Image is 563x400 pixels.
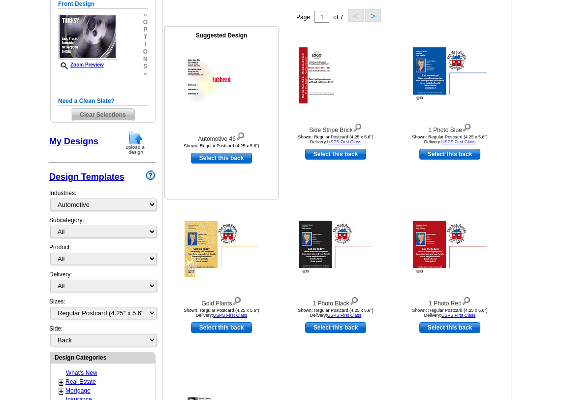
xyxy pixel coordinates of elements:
[143,33,148,41] span: t
[49,243,156,270] div: Product:
[213,313,248,318] a: USPS First Class
[413,47,487,103] img: 1 Photo Blue
[167,295,276,308] div: Gold Plants
[366,171,563,400] iframe: LiveChat chat widget
[191,322,252,333] a: use this design
[281,308,390,318] div: Shown: Regular Postcard (4.25 x 5.6") Delivery:
[49,136,98,146] a: My Designs
[49,270,156,297] div: Delivery:
[327,139,362,144] a: USPS First Class
[49,172,125,182] a: Design Templates
[49,216,156,243] div: Subcategory:
[167,308,276,318] div: Shown: Regular Postcard (4.25 x 5.6") Delivery:
[299,47,373,103] img: Side Stripe Brick
[123,130,148,155] img: upload-design
[349,295,359,305] img: view design details
[143,26,148,33] span: p
[167,143,276,148] div: Shown: Regular Postcard (4.25 x 5.6")
[396,121,504,134] div: 1 Photo Blue
[143,48,148,56] span: o
[143,19,148,26] span: o
[143,63,148,70] span: s
[327,313,362,318] a: USPS First Class
[143,11,148,19] span: »
[232,295,242,305] img: view design details
[58,97,148,106] h5: Need a Clean Slate?
[348,9,364,22] button: <
[49,184,156,216] div: Industries:
[58,14,117,60] img: STAutoTires_FullPic_F.jpg
[419,149,480,160] a: use this design
[146,170,156,180] img: design-wizard-help-icon.png
[396,134,504,144] div: Shown: Regular Postcard (4.25 x 5.6") Delivery:
[305,322,366,333] a: use this design
[299,221,373,277] img: 1 Photo Black
[49,297,156,324] div: Sizes:
[59,378,63,386] a: +
[58,62,104,67] a: Zoom Preview
[191,153,252,164] a: use this design
[296,14,310,21] span: Page
[281,134,390,144] div: Shown: Regular Postcard (4.25 x 5.6") Delivery:
[305,149,366,160] a: use this design
[51,353,155,362] div: Design Categories
[71,109,134,121] span: Clear Selections
[462,121,471,132] img: view design details
[65,387,91,394] a: Mortgage
[333,14,343,21] span: of 7
[441,139,476,144] a: USPS First Class
[185,221,258,277] img: Gold Plants
[143,41,148,48] span: i
[365,9,381,22] button: >
[353,121,362,132] img: view design details
[167,130,276,143] div: Automotive 46
[143,70,148,78] span: »
[281,295,390,308] div: 1 Photo Black
[281,121,390,134] div: Side Stripe Brick
[49,324,156,347] div: Side:
[185,56,258,112] img: Automotive 46
[65,378,96,385] a: Real Estate
[59,387,63,395] a: +
[236,130,245,141] img: view design details
[66,369,97,376] a: What's New
[143,56,148,63] span: n
[196,32,248,39] b: Suggested Design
